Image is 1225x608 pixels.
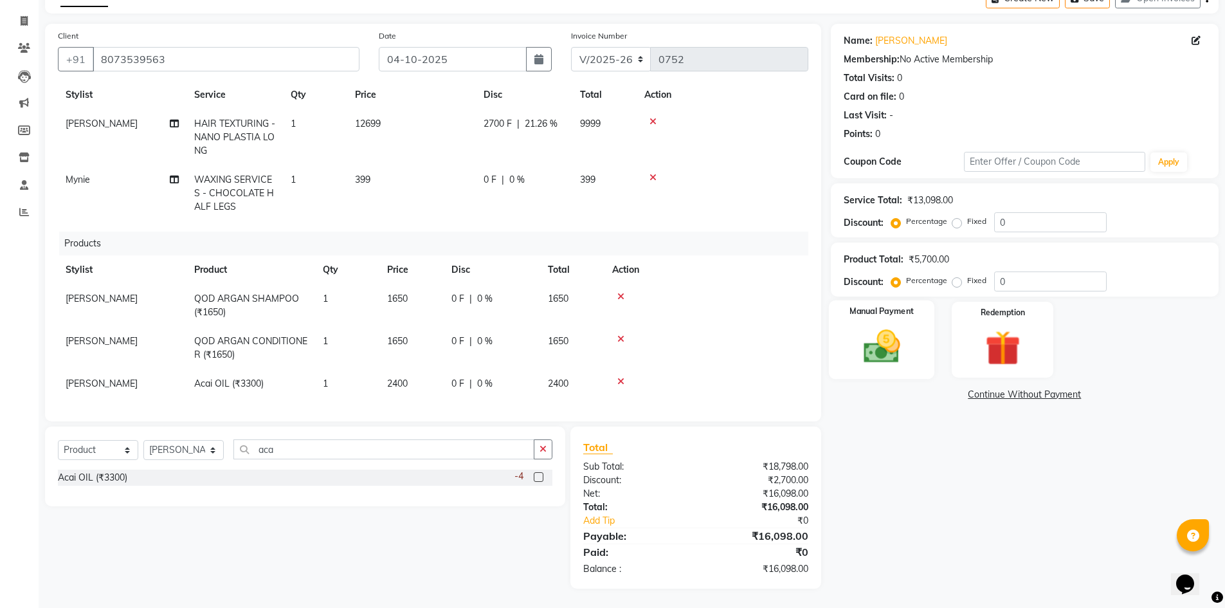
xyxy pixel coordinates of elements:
[387,378,408,389] span: 2400
[637,80,808,109] th: Action
[517,117,520,131] span: |
[844,71,894,85] div: Total Visits:
[451,377,464,391] span: 0 F
[574,528,696,544] div: Payable:
[844,127,873,141] div: Points:
[696,501,818,514] div: ₹16,098.00
[974,326,1031,370] img: _gift.svg
[58,47,94,71] button: +91
[194,378,264,389] span: Acai OIL (₹3300)
[844,53,1206,66] div: No Active Membership
[844,109,887,122] div: Last Visit:
[844,34,873,48] div: Name:
[58,80,186,109] th: Stylist
[186,80,283,109] th: Service
[444,255,540,284] th: Disc
[875,127,880,141] div: 0
[889,109,893,122] div: -
[844,216,884,230] div: Discount:
[574,501,696,514] div: Total:
[964,152,1145,172] input: Enter Offer / Coupon Code
[509,173,525,187] span: 0 %
[291,118,296,129] span: 1
[572,80,637,109] th: Total
[574,562,696,576] div: Balance :
[548,378,568,389] span: 2400
[379,30,396,42] label: Date
[844,194,902,207] div: Service Total:
[469,335,472,348] span: |
[906,275,947,286] label: Percentage
[574,474,696,487] div: Discount:
[696,460,818,474] div: ₹18,798.00
[66,378,138,389] span: [PERSON_NAME]
[476,80,572,109] th: Disc
[323,293,328,304] span: 1
[844,155,965,169] div: Coupon Code
[484,117,512,131] span: 2700 F
[574,460,696,474] div: Sub Total:
[833,388,1216,401] a: Continue Without Payment
[484,173,496,187] span: 0 F
[59,232,818,255] div: Products
[696,487,818,501] div: ₹16,098.00
[696,474,818,487] div: ₹2,700.00
[291,174,296,185] span: 1
[583,441,613,454] span: Total
[897,71,902,85] div: 0
[514,470,523,483] span: -4
[66,335,138,347] span: [PERSON_NAME]
[451,292,464,306] span: 0 F
[844,275,884,289] div: Discount:
[194,174,274,212] span: WAXING SERVICES - CHOCOLATE HALF LEGS
[525,117,558,131] span: 21.26 %
[58,471,127,484] div: Acai OIL (₹3300)
[233,439,534,459] input: Search or Scan
[66,118,138,129] span: [PERSON_NAME]
[580,174,595,185] span: 399
[1150,152,1187,172] button: Apply
[451,335,464,348] span: 0 F
[696,544,818,560] div: ₹0
[58,30,78,42] label: Client
[849,306,914,318] label: Manual Payment
[909,253,949,266] div: ₹5,700.00
[355,174,370,185] span: 399
[548,335,568,347] span: 1650
[477,377,493,391] span: 0 %
[323,335,328,347] span: 1
[66,174,90,185] span: Mynie
[379,255,444,284] th: Price
[502,173,504,187] span: |
[283,80,347,109] th: Qty
[194,118,275,156] span: HAIR TEXTURING - NANO PLASTIA LONG
[571,30,627,42] label: Invoice Number
[387,293,408,304] span: 1650
[477,292,493,306] span: 0 %
[315,255,379,284] th: Qty
[875,34,947,48] a: [PERSON_NAME]
[907,194,953,207] div: ₹13,098.00
[844,253,903,266] div: Product Total:
[906,216,947,227] label: Percentage
[844,90,896,104] div: Card on file:
[967,216,986,227] label: Fixed
[186,255,315,284] th: Product
[469,377,472,391] span: |
[852,326,911,367] img: _cash.svg
[844,53,900,66] div: Membership:
[696,562,818,576] div: ₹16,098.00
[580,118,601,129] span: 9999
[194,293,299,318] span: QOD ARGAN SHAMPOO (₹1650)
[469,292,472,306] span: |
[540,255,604,284] th: Total
[387,335,408,347] span: 1650
[347,80,476,109] th: Price
[93,47,359,71] input: Search by Name/Mobile/Email/Code
[548,293,568,304] span: 1650
[323,378,328,389] span: 1
[716,514,818,528] div: ₹0
[58,255,186,284] th: Stylist
[967,275,986,286] label: Fixed
[355,118,381,129] span: 12699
